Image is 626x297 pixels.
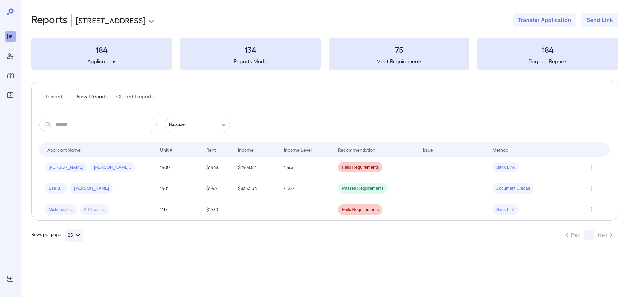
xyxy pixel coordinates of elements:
span: Fails Requirements [338,207,382,213]
div: Rows per page [31,229,83,242]
div: Newest [165,118,230,132]
td: 1400 [155,157,201,178]
button: 25 [65,229,83,242]
div: Manage Properties [5,70,16,81]
div: Method [492,146,508,154]
div: Issue [423,146,433,154]
h3: 134 [180,44,321,55]
span: Bee B... [45,186,67,192]
div: FAQ [5,90,16,100]
h5: Flagged Reports [477,57,618,65]
button: Row Actions [587,162,597,172]
button: Closed Reports [116,92,155,107]
h2: Reports [31,13,67,27]
button: New Reports [77,92,109,107]
td: - [279,199,333,220]
h3: 75 [329,44,469,55]
button: Send Link [581,13,618,27]
td: 1.56x [279,157,333,178]
span: [PERSON_NAME] [70,186,113,192]
div: Log Out [5,274,16,284]
span: Bank Link [492,207,519,213]
td: $2408.52 [233,157,279,178]
p: [STREET_ADDRESS] [76,15,146,25]
button: Row Actions [587,183,597,194]
div: Recommendation [338,146,375,154]
span: Mickenzy L... [45,207,77,213]
span: Fails Requirements [338,164,382,171]
h3: 184 [31,44,172,55]
h3: 184 [477,44,618,55]
summary: 184Applications134Reports Made75Meet Requirements184Flagged Reports [31,38,618,70]
span: Ke’Tron J... [80,207,109,213]
td: $1448 [201,157,232,178]
td: 1117 [155,199,201,220]
button: Row Actions [587,204,597,215]
h5: Meet Requirements [329,57,469,65]
td: $1962 [201,178,232,199]
td: $8333.34 [233,178,279,199]
div: Income Level [284,146,312,154]
td: 1401 [155,178,201,199]
button: page 1 [584,230,594,240]
span: [PERSON_NAME].. [90,164,135,171]
h5: Reports Made [180,57,321,65]
div: Unit # [160,146,172,154]
td: $1630 [201,199,232,220]
span: [PERSON_NAME] [45,164,87,171]
div: Reports [5,31,16,42]
div: Income [238,146,254,154]
h5: Applications [31,57,172,65]
span: Bank Link [492,164,519,171]
nav: pagination navigation [560,230,618,240]
div: Manage Users [5,51,16,61]
span: Passes Requirements [338,186,387,192]
button: Transfer Application [513,13,576,27]
td: 4.25x [279,178,333,199]
span: Document Upload [492,186,534,192]
div: Applicant Name [47,146,81,154]
div: Rent [206,146,217,154]
button: Invited [39,92,69,107]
